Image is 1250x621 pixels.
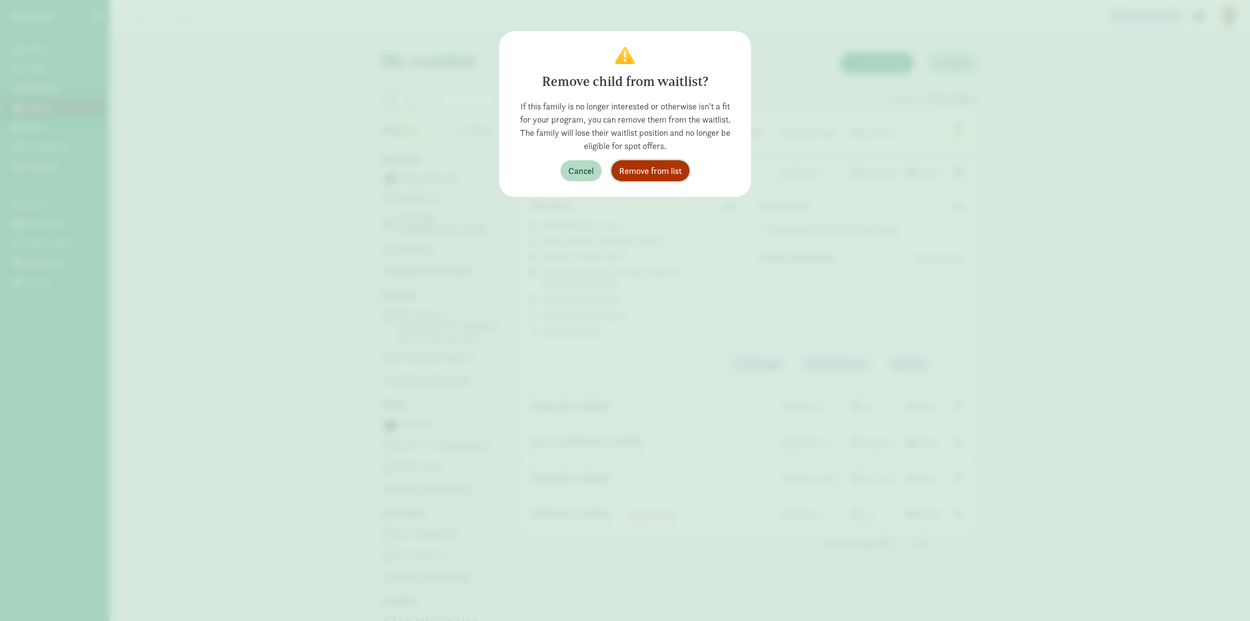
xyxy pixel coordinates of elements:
span: Remove from list [619,164,682,177]
div: If this family is no longer interested or otherwise isn't a fit for your program, you can remove ... [515,100,735,152]
button: Remove from list [611,160,689,181]
div: Remove child from waitlist? [515,72,735,92]
button: Cancel [561,160,602,181]
img: Confirm [615,47,635,64]
iframe: Chat Widget [1201,574,1250,621]
span: Cancel [568,164,594,177]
